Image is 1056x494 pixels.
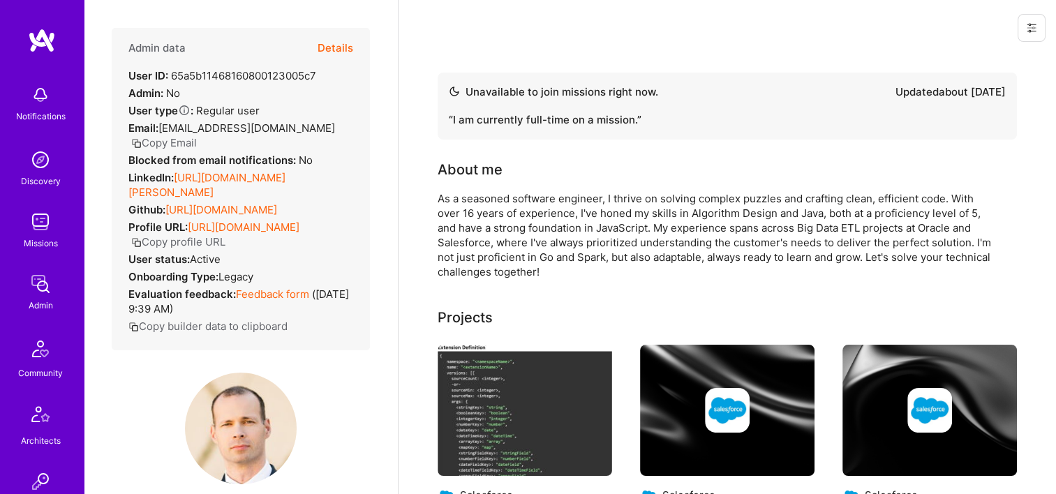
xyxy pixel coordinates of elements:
div: ( [DATE] 9:39 AM ) [128,287,353,316]
img: Company logo [705,388,750,433]
button: Copy Email [131,135,197,150]
div: Projects [438,307,493,328]
div: No [128,86,180,100]
img: logo [28,28,56,53]
div: 65a5b11468160800123005c7 [128,68,316,83]
img: bell [27,81,54,109]
img: teamwork [27,208,54,236]
div: About me [438,159,503,180]
button: Copy builder data to clipboard [128,319,288,334]
strong: Evaluation feedback: [128,287,236,301]
div: Updated about [DATE] [895,84,1006,100]
strong: User ID: [128,69,168,82]
span: Active [190,253,221,266]
span: [EMAIL_ADDRESS][DOMAIN_NAME] [158,121,335,135]
strong: Email: [128,121,158,135]
a: [URL][DOMAIN_NAME][PERSON_NAME] [128,171,285,199]
h4: Admin data [128,42,186,54]
button: Copy profile URL [131,234,225,249]
div: Architects [21,433,61,448]
img: Availability [449,86,460,97]
strong: Blocked from email notifications: [128,154,299,167]
img: cover [640,345,815,476]
div: Missions [24,236,58,250]
div: No [128,153,313,167]
i: icon Copy [131,237,142,248]
button: Details [318,28,353,68]
span: legacy [218,270,253,283]
strong: LinkedIn: [128,171,174,184]
div: Community [18,366,63,380]
div: Discovery [21,174,61,188]
div: “ I am currently full-time on a mission. ” [449,112,1006,128]
img: discovery [27,146,54,174]
img: Extension framework for Spark-based ETL tool [438,345,612,476]
div: Regular user [128,103,260,118]
a: [URL][DOMAIN_NAME] [188,220,299,234]
a: [URL][DOMAIN_NAME] [165,203,277,216]
a: Feedback form [236,287,309,301]
div: As a seasoned software engineer, I thrive on solving complex puzzles and crafting clean, efficien... [438,191,996,279]
div: Unavailable to join missions right now. [449,84,658,100]
div: Notifications [16,109,66,123]
img: Community [24,332,57,366]
img: admin teamwork [27,270,54,298]
img: Company logo [907,388,952,433]
i: icon Copy [131,138,142,149]
i: Help [178,104,191,117]
div: Admin [29,298,53,313]
img: User Avatar [185,373,297,484]
strong: User type : [128,104,193,117]
strong: Profile URL: [128,220,188,234]
img: Architects [24,400,57,433]
img: cover [842,345,1017,476]
i: icon Copy [128,322,139,332]
strong: User status: [128,253,190,266]
strong: Admin: [128,87,163,100]
strong: Onboarding Type: [128,270,218,283]
strong: Github: [128,203,165,216]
